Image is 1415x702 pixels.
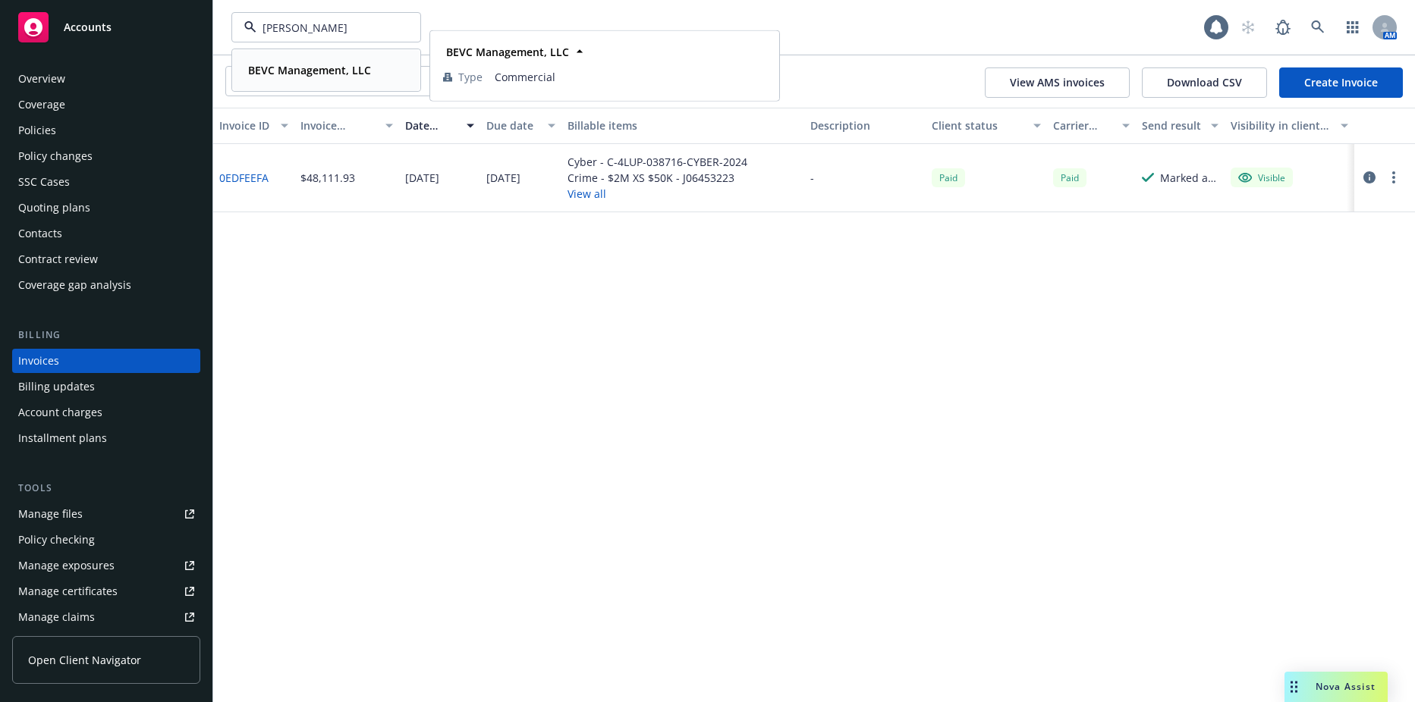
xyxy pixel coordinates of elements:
button: Date issued [399,108,480,144]
a: Billing updates [12,375,200,399]
div: Crime - $2M XS $50K - J06453223 [568,170,747,186]
a: Manage files [12,502,200,526]
div: Invoices [18,349,59,373]
span: Type [458,69,483,85]
a: Account charges [12,400,200,425]
div: Installment plans [18,426,107,450]
a: Create Invoice [1279,67,1403,98]
a: Invoices [12,349,200,373]
div: Client status [932,118,1024,133]
a: Contract review [12,247,200,271]
a: 0EDFEEFA [219,170,269,186]
button: Due date [480,108,561,144]
div: Drag to move [1285,672,1303,702]
div: Policies [18,118,56,143]
div: Visibility in client dash [1231,118,1332,133]
button: Billable items [561,108,804,144]
div: Carrier status [1053,118,1113,133]
a: Overview [12,67,200,91]
a: Switch app [1338,12,1368,42]
div: [DATE] [405,170,439,186]
div: Coverage [18,92,65,117]
div: Date issued [405,118,458,133]
button: Client status [926,108,1047,144]
a: Report a Bug [1268,12,1298,42]
a: SSC Cases [12,170,200,194]
span: Open Client Navigator [28,652,141,668]
span: Commercial [495,69,766,85]
div: Policy changes [18,144,93,168]
a: Quoting plans [12,196,200,220]
button: Invoice amount [294,108,400,144]
button: Carrier status [1047,108,1136,144]
div: Contacts [18,221,62,246]
span: Nova Assist [1316,680,1376,693]
button: View AMS invoices [985,67,1130,98]
button: Download CSV [1142,67,1267,98]
div: Invoice ID [219,118,272,133]
div: Paid [1053,168,1086,187]
a: Search [1303,12,1333,42]
a: Contacts [12,221,200,246]
button: View all [568,186,747,202]
a: Manage claims [12,605,200,629]
div: Manage claims [18,605,95,629]
div: [DATE] [486,170,520,186]
strong: BEVC Management, LLC [446,45,569,59]
strong: BEVC Management, LLC [248,63,371,77]
div: - [810,170,814,186]
a: Accounts [12,6,200,49]
div: Send result [1142,118,1202,133]
a: Coverage gap analysis [12,273,200,297]
div: Billing updates [18,375,95,399]
a: Manage certificates [12,579,200,603]
a: Policy changes [12,144,200,168]
div: Manage certificates [18,579,118,603]
a: Installment plans [12,426,200,450]
div: Due date [486,118,539,133]
div: Cyber - C-4LUP-038716-CYBER-2024 [568,154,747,170]
button: Invoice ID [213,108,294,144]
div: Marked as sent [1160,170,1218,186]
div: Coverage gap analysis [18,273,131,297]
div: Billing [12,327,200,343]
div: Visible [1238,171,1285,184]
span: Accounts [64,21,112,33]
div: Overview [18,67,65,91]
a: Start snowing [1233,12,1263,42]
div: $48,111.93 [300,170,355,186]
a: Coverage [12,92,200,117]
div: Account charges [18,400,102,425]
div: Policy checking [18,528,95,552]
div: Tools [12,481,200,496]
input: Filter by keyword [256,20,390,36]
a: Policies [12,118,200,143]
div: Paid [932,168,965,187]
button: Send result [1136,108,1225,144]
button: Nova Assist [1285,672,1388,702]
div: SSC Cases [18,170,70,194]
button: Description [804,108,926,144]
div: Manage files [18,502,83,526]
div: Billable items [568,118,798,133]
div: Contract review [18,247,98,271]
div: Invoice amount [300,118,377,133]
div: Quoting plans [18,196,90,220]
a: Manage exposures [12,553,200,578]
a: Policy checking [12,528,200,552]
div: Manage exposures [18,553,115,578]
button: Visibility in client dash [1225,108,1354,144]
div: Description [810,118,920,133]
